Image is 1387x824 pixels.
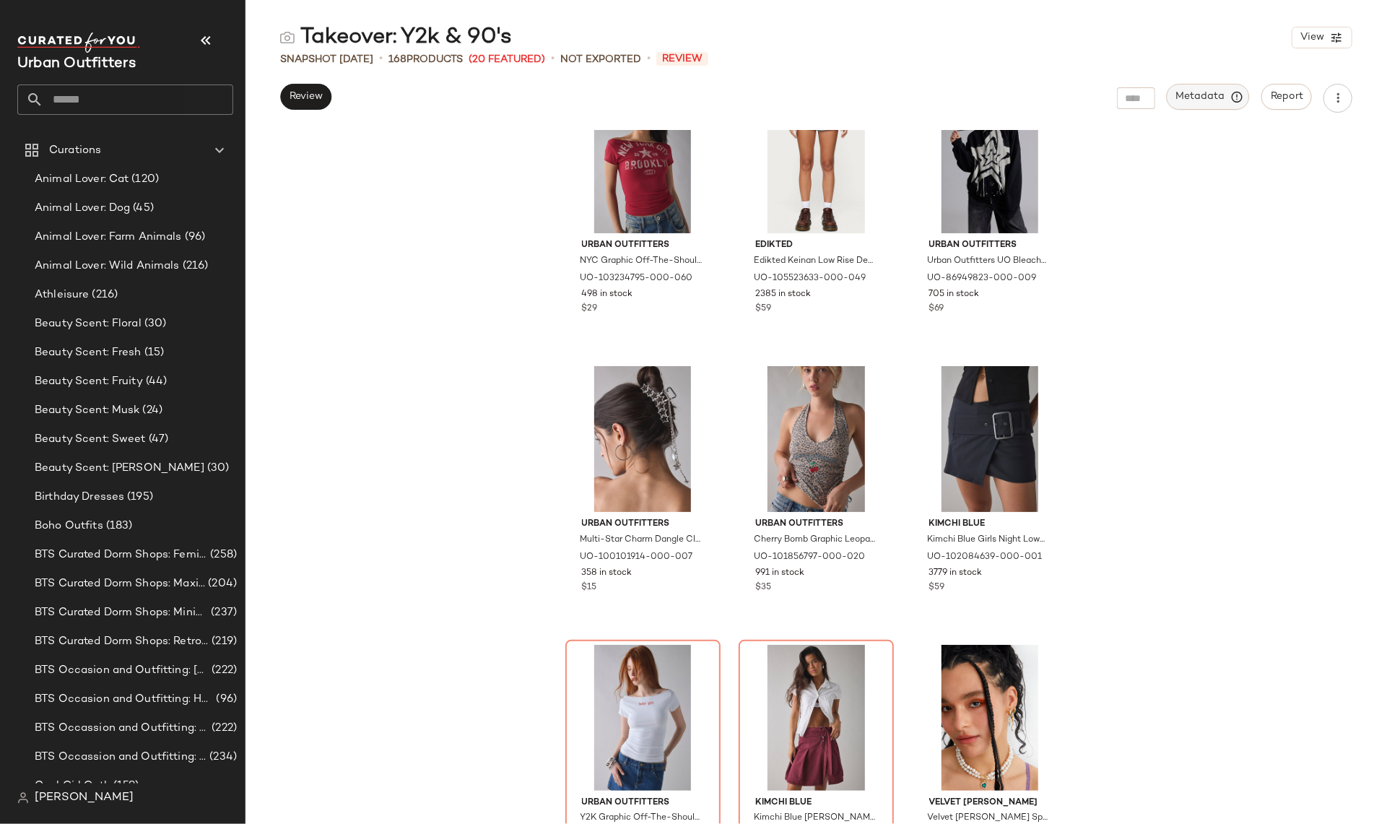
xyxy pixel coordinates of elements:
[280,23,512,52] div: Takeover: Y2k & 90's
[280,30,295,45] img: svg%3e
[140,402,163,419] span: (24)
[142,344,165,361] span: (15)
[35,171,129,188] span: Animal Lover: Cat
[182,229,206,246] span: (96)
[89,287,118,303] span: (216)
[388,54,406,65] span: 168
[755,303,771,316] span: $59
[35,344,142,361] span: Beauty Scent: Fresh
[289,91,323,103] span: Review
[754,272,866,285] span: UO-105523633-000-049
[582,239,704,252] span: Urban Outfitters
[209,633,237,650] span: (219)
[918,645,1063,791] img: 81721011_070_m
[35,749,206,766] span: BTS Occassion and Outfitting: First Day Fits
[560,52,641,67] span: Not Exported
[1175,90,1241,103] span: Metadata
[647,51,651,68] span: •
[17,792,29,804] img: svg%3e
[582,567,632,580] span: 358 in stock
[35,200,130,217] span: Animal Lover: Dog
[928,255,1050,268] span: Urban Outfitters UO Bleached Star Zip-Up Hoodie Sweatshirt in Black, Women's at Urban Outfitters
[754,551,865,564] span: UO-101856797-000-020
[35,258,180,274] span: Animal Lover: Wild Animals
[929,797,1051,810] span: Velvet [PERSON_NAME]
[204,460,230,477] span: (30)
[35,373,143,390] span: Beauty Scent: Fruity
[35,287,89,303] span: Athleisure
[1167,84,1250,110] button: Metadata
[754,534,876,547] span: Cherry Bomb Graphic Leopard Print Halter Top in Leopard Print, Women's at Urban Outfitters
[656,52,708,66] span: Review
[209,720,237,737] span: (222)
[928,551,1043,564] span: UO-102084639-000-001
[928,272,1037,285] span: UO-86949823-000-009
[581,551,693,564] span: UO-100101914-000-007
[744,366,889,512] img: 101856797_020_b
[379,51,383,68] span: •
[280,52,373,67] span: Snapshot [DATE]
[755,239,877,252] span: Edikted
[755,288,811,301] span: 2385 in stock
[582,581,597,594] span: $15
[103,518,133,534] span: (183)
[280,84,331,110] button: Review
[35,778,110,794] span: Cool Girl Goth
[1261,84,1312,110] button: Report
[35,518,103,534] span: Boho Outfits
[744,645,889,791] img: 100621390_260_b
[17,32,140,53] img: cfy_white_logo.C9jOOHJF.svg
[581,255,703,268] span: NYC Graphic Off-The-Shoulder Slim Tee in Red, Women's at Urban Outfitters
[582,288,633,301] span: 498 in stock
[35,576,205,592] span: BTS Curated Dorm Shops: Maximalist
[570,645,716,791] img: 101283588_010_b
[110,778,139,794] span: (159)
[35,402,140,419] span: Beauty Scent: Musk
[35,633,209,650] span: BTS Curated Dorm Shops: Retro+ Boho
[929,581,945,594] span: $59
[469,52,545,67] span: (20 Featured)
[124,489,153,506] span: (195)
[208,604,237,621] span: (237)
[929,303,944,316] span: $69
[129,171,159,188] span: (120)
[581,272,693,285] span: UO-103234795-000-060
[35,691,213,708] span: BTS Occasion and Outfitting: Homecoming Dresses
[754,255,876,268] span: Edikted Keinan Low Rise Denim Shorts in Blue/Washed, Women's at Urban Outfitters
[581,534,703,547] span: Multi-Star Charm Dangle Claw Clip in Silver, Women's at Urban Outfitters
[551,51,555,68] span: •
[207,547,237,563] span: (258)
[929,239,1051,252] span: Urban Outfitters
[35,316,142,332] span: Beauty Scent: Floral
[928,534,1050,547] span: Kimchi Blue Girls Night Low-Rise Belted Wrap Micro Mini Skort in Black, Women's at Urban Outfitters
[755,581,771,594] span: $35
[209,662,237,679] span: (222)
[929,288,980,301] span: 705 in stock
[35,720,209,737] span: BTS Occassion and Outfitting: Campus Lounge
[35,604,208,621] span: BTS Curated Dorm Shops: Minimalist
[755,797,877,810] span: Kimchi Blue
[35,229,182,246] span: Animal Lover: Farm Animals
[388,52,463,67] div: Products
[929,518,1051,531] span: Kimchi Blue
[206,749,237,766] span: (234)
[130,200,154,217] span: (45)
[35,789,134,807] span: [PERSON_NAME]
[918,366,1063,512] img: 102084639_001_b
[1292,27,1352,48] button: View
[929,567,983,580] span: 3779 in stock
[17,56,136,71] span: Current Company Name
[146,431,169,448] span: (47)
[582,303,598,316] span: $29
[1300,32,1324,43] span: View
[755,518,877,531] span: Urban Outfitters
[582,797,704,810] span: Urban Outfitters
[49,142,101,159] span: Curations
[1270,91,1303,103] span: Report
[213,691,237,708] span: (96)
[570,366,716,512] img: 100101914_007_b
[180,258,209,274] span: (216)
[35,489,124,506] span: Birthday Dresses
[35,662,209,679] span: BTS Occasion and Outfitting: [PERSON_NAME] to Party
[35,547,207,563] span: BTS Curated Dorm Shops: Feminine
